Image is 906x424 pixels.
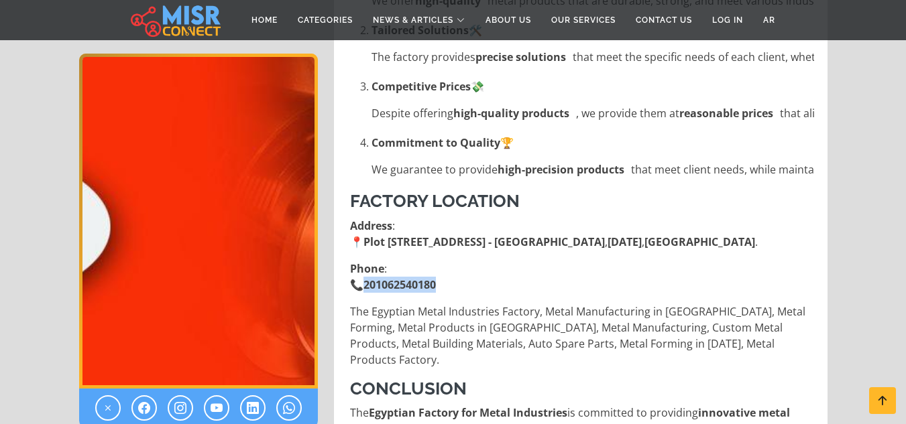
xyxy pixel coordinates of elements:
span: News & Articles [373,14,453,26]
strong: high-precision products [498,161,624,178]
strong: Phone [350,261,384,276]
a: Home [241,7,288,33]
strong: Plot [STREET_ADDRESS] - [GEOGRAPHIC_DATA] [363,234,605,249]
strong: Commitment to Quality [372,135,500,150]
p: 🏆 [372,135,814,151]
li: The factory provides that meet the specific needs of each client, whether in terms of , , or . [372,49,814,65]
strong: Factory Location [350,191,520,211]
strong: Address [350,218,392,233]
p: : 📍 , , . [350,218,814,250]
p: : 📞 [350,261,814,293]
strong: reasonable prices [679,105,773,121]
a: AR [753,7,785,33]
strong: 201062540180 [363,277,436,292]
a: News & Articles [363,7,475,33]
a: About Us [475,7,541,33]
strong: precise solutions [475,49,566,65]
strong: [DATE] [608,234,642,249]
p: The Egyptian Metal Industries Factory, Metal Manufacturing in [GEOGRAPHIC_DATA], Metal Forming, M... [350,303,814,368]
strong: Conclusion [350,378,467,399]
strong: Competitive Prices [372,79,471,94]
img: Egyptian Metal Industries Factory [79,54,318,388]
strong: high-quality products [453,105,569,121]
strong: [GEOGRAPHIC_DATA] [644,234,755,249]
a: Contact Us [626,7,702,33]
img: main.misr_connect [131,3,221,37]
strong: Egyptian Factory for Metal Industries [369,405,567,420]
li: Despite offering , we provide them at that align with in both local and international markets. [372,105,814,121]
p: 💸 [372,78,814,94]
a: Log in [702,7,753,33]
li: We guarantee to provide that meet client needs, while maintaining throughout the production process. [372,161,814,178]
a: Our Services [541,7,626,33]
a: Categories [288,7,363,33]
div: 1 / 1 [79,54,318,388]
